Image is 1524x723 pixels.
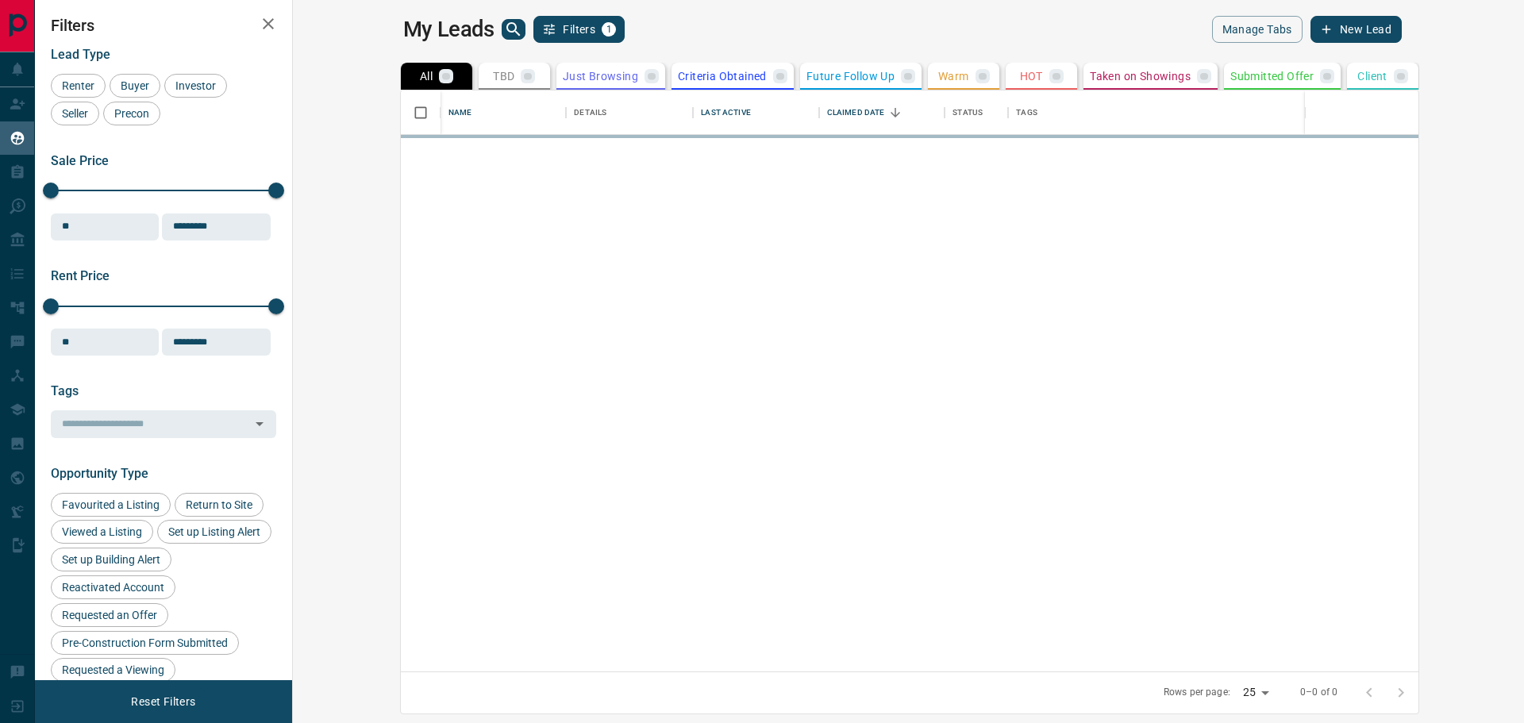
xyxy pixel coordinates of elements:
[533,16,625,43] button: Filters1
[403,17,495,42] h1: My Leads
[493,71,514,82] p: TBD
[952,90,983,135] div: Status
[248,413,271,435] button: Open
[56,609,163,621] span: Requested an Offer
[1300,686,1337,699] p: 0–0 of 0
[1016,90,1037,135] div: Tags
[51,603,168,627] div: Requested an Offer
[51,153,109,168] span: Sale Price
[56,79,100,92] span: Renter
[1090,71,1191,82] p: Taken on Showings
[56,525,148,538] span: Viewed a Listing
[1357,71,1387,82] p: Client
[1237,681,1275,704] div: 25
[806,71,895,82] p: Future Follow Up
[51,74,106,98] div: Renter
[1164,686,1230,699] p: Rows per page:
[110,74,160,98] div: Buyer
[51,16,276,35] h2: Filters
[563,71,638,82] p: Just Browsing
[56,107,94,120] span: Seller
[1212,16,1303,43] button: Manage Tabs
[56,663,170,676] span: Requested a Viewing
[1230,71,1314,82] p: Submitted Offer
[1008,90,1511,135] div: Tags
[56,581,170,594] span: Reactivated Account
[51,520,153,544] div: Viewed a Listing
[693,90,818,135] div: Last Active
[441,90,566,135] div: Name
[180,498,258,511] span: Return to Site
[56,636,233,649] span: Pre-Construction Form Submitted
[121,688,206,715] button: Reset Filters
[56,498,165,511] span: Favourited a Listing
[175,493,264,517] div: Return to Site
[701,90,750,135] div: Last Active
[51,47,110,62] span: Lead Type
[103,102,160,125] div: Precon
[566,90,693,135] div: Details
[51,383,79,398] span: Tags
[884,102,906,124] button: Sort
[51,268,110,283] span: Rent Price
[157,520,271,544] div: Set up Listing Alert
[115,79,155,92] span: Buyer
[1020,71,1043,82] p: HOT
[420,71,433,82] p: All
[827,90,885,135] div: Claimed Date
[164,74,227,98] div: Investor
[51,548,171,571] div: Set up Building Alert
[448,90,472,135] div: Name
[109,107,155,120] span: Precon
[170,79,221,92] span: Investor
[56,553,166,566] span: Set up Building Alert
[945,90,1008,135] div: Status
[502,19,525,40] button: search button
[51,631,239,655] div: Pre-Construction Form Submitted
[51,102,99,125] div: Seller
[1310,16,1402,43] button: New Lead
[603,24,614,35] span: 1
[51,466,148,481] span: Opportunity Type
[163,525,266,538] span: Set up Listing Alert
[938,71,969,82] p: Warm
[574,90,606,135] div: Details
[51,658,175,682] div: Requested a Viewing
[819,90,945,135] div: Claimed Date
[678,71,767,82] p: Criteria Obtained
[51,493,171,517] div: Favourited a Listing
[51,575,175,599] div: Reactivated Account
